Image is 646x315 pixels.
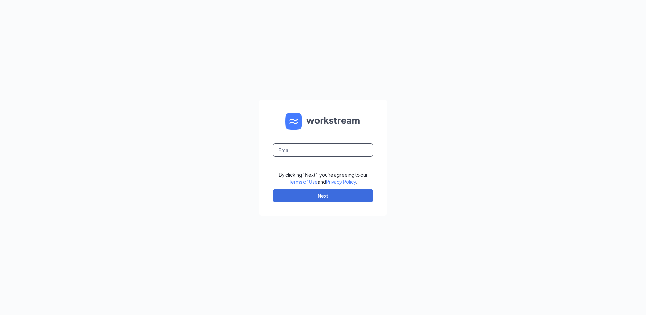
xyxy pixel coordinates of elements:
button: Next [273,189,373,202]
input: Email [273,143,373,157]
a: Privacy Policy [326,179,356,185]
a: Terms of Use [289,179,318,185]
div: By clicking "Next", you're agreeing to our and . [279,171,368,185]
img: WS logo and Workstream text [285,113,361,130]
